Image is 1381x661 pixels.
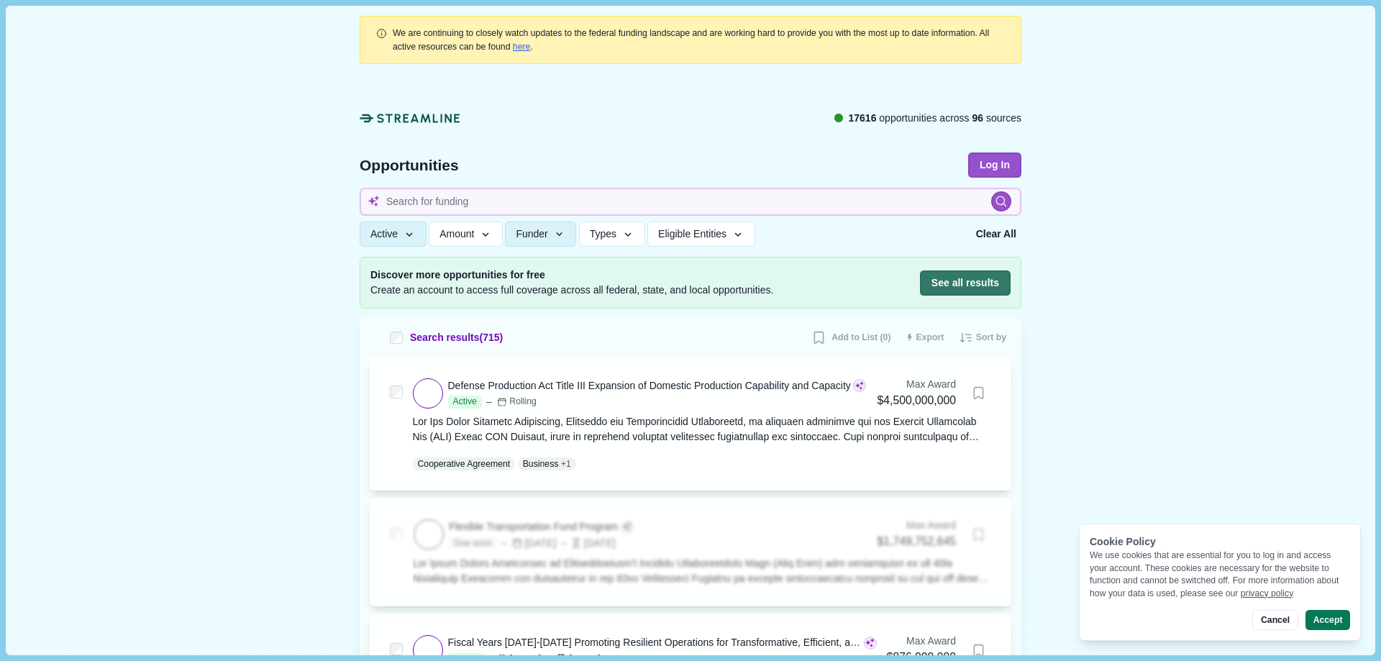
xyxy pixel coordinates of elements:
[1252,610,1298,630] button: Cancel
[499,536,556,551] div: [DATE]
[516,228,547,240] span: Funder
[1241,588,1294,598] a: privacy policy
[972,112,984,124] span: 96
[971,222,1021,247] button: Clear All
[513,42,531,52] a: here
[590,228,616,240] span: Types
[393,27,1006,53] div: .
[449,537,496,550] span: Due soon
[418,457,511,470] p: Cooperative Agreement
[901,327,949,350] button: Export results to CSV (250 max)
[848,111,1021,126] span: opportunities across sources
[806,327,895,350] button: Add to List (0)
[497,396,537,409] div: Rolling
[448,378,851,393] div: Defense Production Act Title III Expansion of Domestic Production Capability and Capacity
[413,556,992,586] div: Lor Ipsum Dolors Ametconsec ad Elitseddoeiusm't Incididu Utlaboreetdolo Magn (Aliq Enim) adm veni...
[920,270,1011,296] button: See all results
[370,228,398,240] span: Active
[370,283,773,298] span: Create an account to access full coverage across all federal, state, and local opportunities.
[848,112,876,124] span: 17616
[360,222,427,247] button: Active
[968,152,1021,178] button: Log In
[887,634,956,649] div: Max Award
[878,533,956,551] div: $1,749,752,645
[410,330,503,345] span: Search results ( 715 )
[647,222,755,247] button: Eligible Entities
[579,222,645,247] button: Types
[966,522,991,547] button: Bookmark this grant.
[559,536,616,551] div: [DATE]
[370,268,773,283] span: Discover more opportunities for free
[523,457,559,470] p: Business
[393,28,989,51] span: We are continuing to closely watch updates to the federal funding landscape and are working hard ...
[1305,610,1350,630] button: Accept
[360,188,1021,216] input: Search for funding
[505,222,576,247] button: Funder
[878,392,956,410] div: $4,500,000,000
[658,228,726,240] span: Eligible Entities
[413,414,992,445] div: Lor Ips Dolor Sitametc Adipiscing, Elitseddo eiu Temporincidid Utlaboreetd, ma aliquaen adminimve...
[360,158,459,173] span: Opportunities
[413,377,992,470] a: Defense Production Act Title III Expansion of Domestic Production Capability and CapacityActiveRo...
[966,380,991,406] button: Bookmark this grant.
[561,457,571,470] span: + 1
[878,377,956,392] div: Max Award
[449,519,618,534] div: Flexible Transportation Fund Program
[1090,550,1350,600] div: We use cookies that are essential for you to log in and access your account. These cookies are ne...
[954,327,1011,350] button: Sort by
[439,228,474,240] span: Amount
[429,222,503,247] button: Amount
[448,396,482,409] span: Active
[878,518,956,533] div: Max Award
[448,635,862,650] div: Fiscal Years [DATE]-[DATE] Promoting Resilient Operations for Transformative, Efficient, and Cost...
[1090,536,1156,547] span: Cookie Policy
